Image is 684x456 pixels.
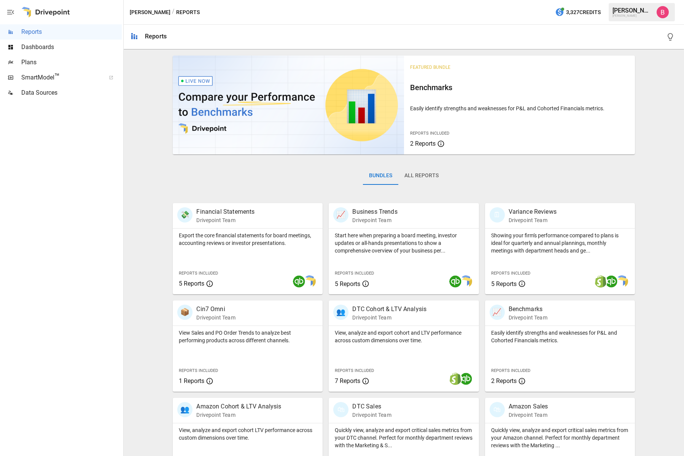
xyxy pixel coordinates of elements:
[491,377,517,385] span: 2 Reports
[352,411,391,419] p: Drivepoint Team
[352,207,397,216] p: Business Trends
[410,131,449,136] span: Reports Included
[21,43,122,52] span: Dashboards
[335,329,472,344] p: View, analyze and export cohort and LTV performance across custom dimensions over time.
[335,280,360,288] span: 5 Reports
[552,5,604,19] button: 3,327Credits
[145,33,167,40] div: Reports
[179,368,218,373] span: Reports Included
[352,216,397,224] p: Drivepoint Team
[179,232,317,247] p: Export the core financial statements for board meetings, accounting reviews or investor presentat...
[509,216,557,224] p: Drivepoint Team
[177,402,192,417] div: 👥
[179,271,218,276] span: Reports Included
[335,377,360,385] span: 7 Reports
[509,411,548,419] p: Drivepoint Team
[196,411,281,419] p: Drivepoint Team
[490,207,505,222] div: 🗓
[491,280,517,288] span: 5 Reports
[173,56,404,154] img: video thumbnail
[304,275,316,288] img: smart model
[335,232,472,254] p: Start here when preparing a board meeting, investor updates or all-hands presentations to show a ...
[21,88,122,97] span: Data Sources
[21,58,122,67] span: Plans
[595,275,607,288] img: shopify
[363,167,398,185] button: Bundles
[612,7,652,14] div: [PERSON_NAME]
[509,207,557,216] p: Variance Reviews
[335,271,374,276] span: Reports Included
[130,8,170,17] button: [PERSON_NAME]
[333,207,348,222] div: 📈
[509,305,547,314] p: Benchmarks
[616,275,628,288] img: smart model
[657,6,669,18] img: Benny Fellows
[54,72,60,81] span: ™
[410,65,450,70] span: Featured Bundle
[410,140,436,147] span: 2 Reports
[21,27,122,37] span: Reports
[179,329,317,344] p: View Sales and PO Order Trends to analyze best performing products across different channels.
[652,2,673,23] button: Benny Fellows
[490,305,505,320] div: 📈
[196,216,255,224] p: Drivepoint Team
[605,275,617,288] img: quickbooks
[333,305,348,320] div: 👥
[335,368,374,373] span: Reports Included
[177,207,192,222] div: 💸
[491,368,530,373] span: Reports Included
[509,314,547,321] p: Drivepoint Team
[398,167,445,185] button: All Reports
[335,426,472,449] p: Quickly view, analyze and export critical sales metrics from your DTC channel. Perfect for monthl...
[460,373,472,385] img: quickbooks
[352,305,426,314] p: DTC Cohort & LTV Analysis
[460,275,472,288] img: smart model
[333,402,348,417] div: 🛍
[179,280,204,287] span: 5 Reports
[410,81,629,94] h6: Benchmarks
[612,14,652,17] div: [PERSON_NAME]
[196,314,235,321] p: Drivepoint Team
[179,426,317,442] p: View, analyze and export cohort LTV performance across custom dimensions over time.
[491,271,530,276] span: Reports Included
[449,373,461,385] img: shopify
[196,207,255,216] p: Financial Statements
[21,73,100,82] span: SmartModel
[490,402,505,417] div: 🛍
[566,8,601,17] span: 3,327 Credits
[491,329,629,344] p: Easily identify strengths and weaknesses for P&L and Cohorted Financials metrics.
[352,402,391,411] p: DTC Sales
[491,232,629,254] p: Showing your firm's performance compared to plans is ideal for quarterly and annual plannings, mo...
[352,314,426,321] p: Drivepoint Team
[179,377,204,385] span: 1 Reports
[196,402,281,411] p: Amazon Cohort & LTV Analysis
[491,426,629,449] p: Quickly view, analyze and export critical sales metrics from your Amazon channel. Perfect for mon...
[410,105,629,112] p: Easily identify strengths and weaknesses for P&L and Cohorted Financials metrics.
[196,305,235,314] p: Cin7 Omni
[509,402,548,411] p: Amazon Sales
[177,305,192,320] div: 📦
[172,8,175,17] div: /
[449,275,461,288] img: quickbooks
[293,275,305,288] img: quickbooks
